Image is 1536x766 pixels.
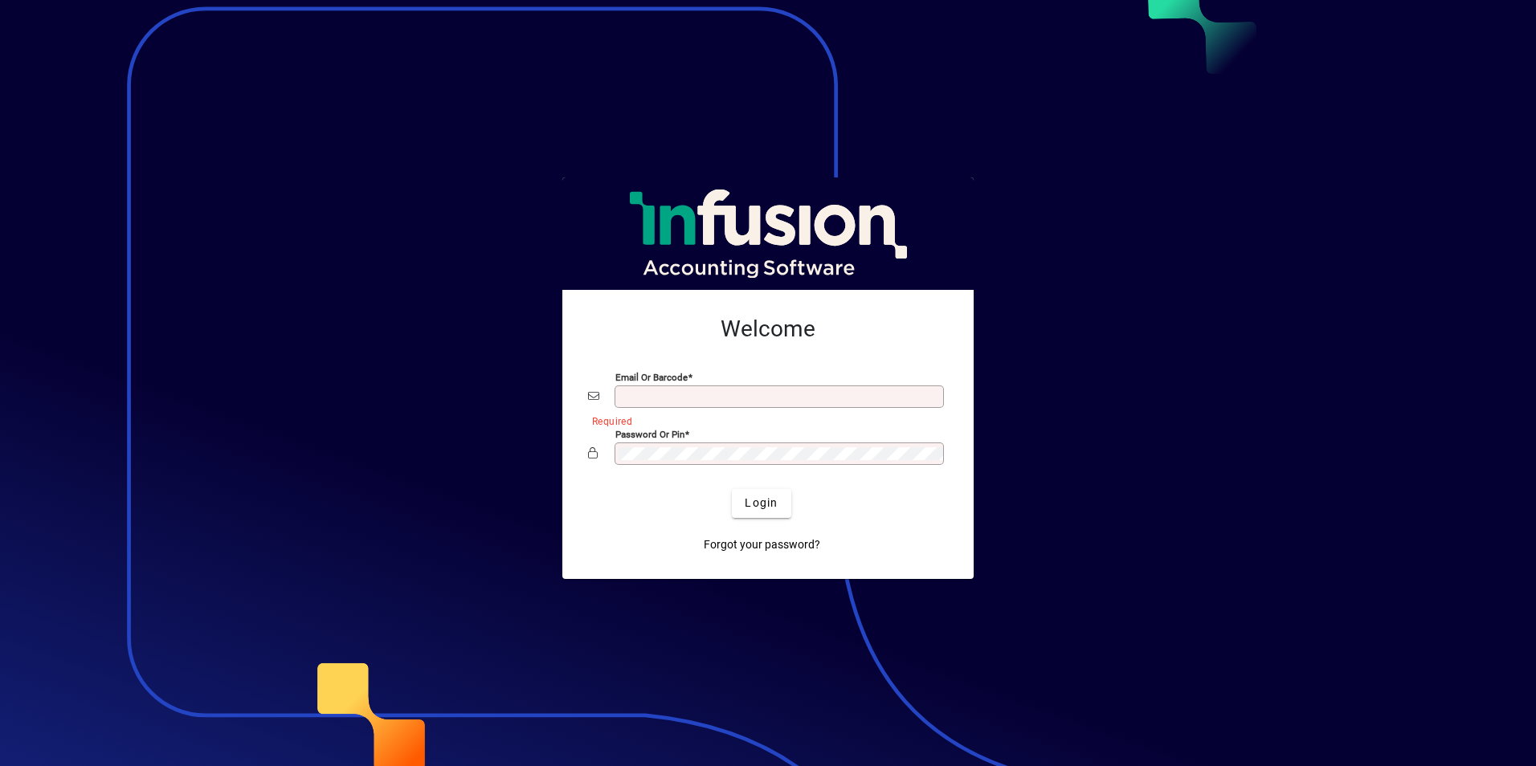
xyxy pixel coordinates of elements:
[732,489,790,518] button: Login
[615,428,684,439] mat-label: Password or Pin
[592,412,935,429] mat-error: Required
[588,316,948,343] h2: Welcome
[704,536,820,553] span: Forgot your password?
[615,371,688,382] mat-label: Email or Barcode
[745,495,778,511] span: Login
[697,531,827,560] a: Forgot your password?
